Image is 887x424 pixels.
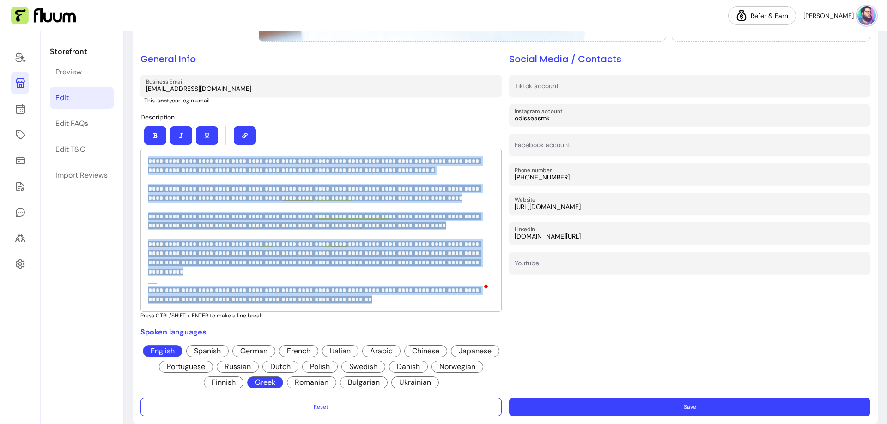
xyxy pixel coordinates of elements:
label: Instagram account [515,107,565,115]
b: not [160,97,169,104]
a: Preview [50,61,114,83]
label: LinkedIn [515,225,538,233]
span: Dutch [262,361,298,373]
a: Forms [11,175,29,197]
span: Greek [247,376,283,388]
span: Portuguese [159,361,213,373]
span: Spanish [186,345,229,357]
span: Japanese [451,345,499,357]
span: [PERSON_NAME] [803,11,854,20]
input: Facebook account [515,143,865,152]
input: Youtube [515,261,865,270]
a: Edit FAQs [50,113,114,135]
div: Import Reviews [55,170,108,181]
label: Website [515,196,539,203]
input: Website [515,202,865,211]
button: avatar[PERSON_NAME] [803,6,876,25]
p: Spoken languages [140,327,502,338]
span: Romanian [287,376,336,388]
label: Phone number [515,166,555,174]
p: Storefront [50,46,114,57]
a: My Messages [11,201,29,223]
span: Norwegian [431,361,483,373]
span: Danish [389,361,428,373]
span: Russian [217,361,259,373]
img: avatar [857,6,876,25]
a: Storefront [11,72,29,94]
a: Settings [11,253,29,275]
a: Sales [11,149,29,172]
a: Clients [11,227,29,249]
input: Business Email [146,84,496,93]
a: Edit [50,87,114,109]
a: Edit T&C [50,138,114,161]
a: Calendar [11,98,29,120]
h2: General Info [140,53,502,66]
div: Preview [55,66,82,78]
p: Press CTRL/SHIFT + ENTER to make a line break. [140,312,502,319]
p: This is your login email [144,97,502,104]
a: Refer & Earn [728,6,796,25]
div: To enrich screen reader interactions, please activate Accessibility in Grammarly extension settings [140,149,502,312]
input: LinkedIn [515,232,865,241]
button: Save [509,398,870,416]
a: Offerings [11,124,29,146]
span: Arabic [362,345,401,357]
span: Italian [322,345,358,357]
img: Fluum Logo [11,7,76,24]
input: Phone number [515,173,865,182]
span: English [143,345,182,357]
span: French [279,345,318,357]
input: Instagram account [515,113,865,123]
h2: Social Media / Contacts [509,53,870,66]
span: German [232,345,275,357]
span: Chinese [404,345,447,357]
span: Bulgarian [340,376,388,388]
span: Swedish [341,361,385,373]
input: Tiktok account [515,84,865,93]
span: Ukrainian [391,376,439,388]
div: Edit T&C [55,144,85,155]
span: Finnish [204,376,243,388]
label: Business Email [146,78,186,85]
a: Import Reviews [50,164,114,186]
div: Edit [55,92,69,103]
div: Edit FAQs [55,118,88,129]
button: Reset [140,398,502,416]
a: Home [11,46,29,68]
span: Description [140,113,175,121]
span: Polish [302,361,338,373]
